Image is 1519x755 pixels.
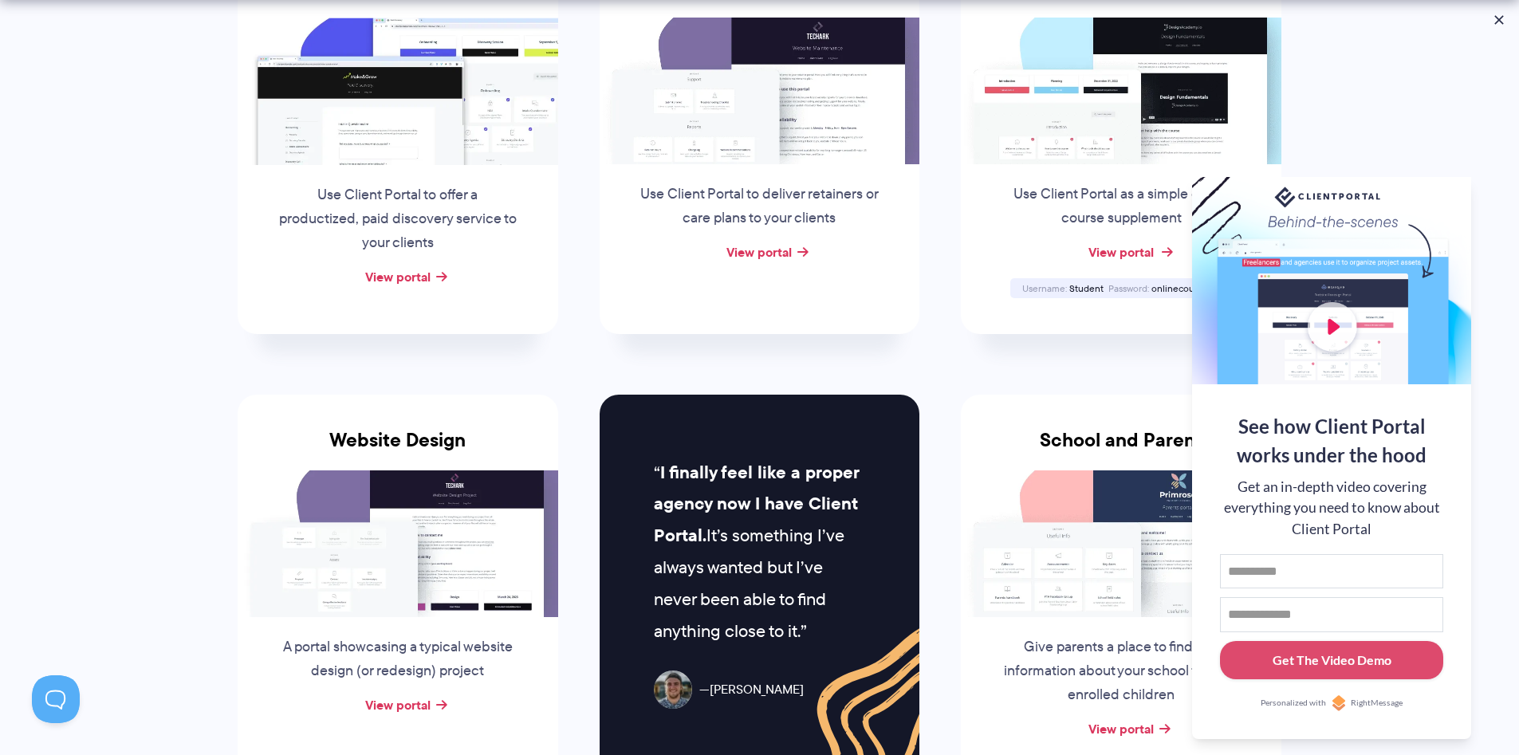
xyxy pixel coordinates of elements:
[1220,412,1443,470] div: See how Client Portal works under the hood
[1261,697,1326,710] span: Personalized with
[726,242,792,261] a: View portal
[1331,695,1347,711] img: Personalized with RightMessage
[654,459,859,549] strong: I finally feel like a proper agency now I have Client Portal.
[1069,281,1104,295] span: Student
[1351,697,1403,710] span: RightMessage
[1088,719,1154,738] a: View portal
[1000,635,1242,707] p: Give parents a place to find key information about your school for their enrolled children
[277,183,519,255] p: Use Client Portal to offer a productized, paid discovery service to your clients
[699,678,804,702] span: [PERSON_NAME]
[1108,281,1149,295] span: Password
[961,429,1281,470] h3: School and Parent
[365,267,431,286] a: View portal
[638,183,880,230] p: Use Client Portal to deliver retainers or care plans to your clients
[365,695,431,714] a: View portal
[1273,651,1391,670] div: Get The Video Demo
[1220,695,1443,711] a: Personalized withRightMessage
[654,457,865,647] p: It’s something I’ve always wanted but I’ve never been able to find anything close to it.
[1151,281,1220,295] span: onlinecourse123
[238,429,558,470] h3: Website Design
[1220,477,1443,540] div: Get an in-depth video covering everything you need to know about Client Portal
[1220,641,1443,680] button: Get The Video Demo
[1000,183,1242,230] p: Use Client Portal as a simple online course supplement
[32,675,80,723] iframe: Toggle Customer Support
[1022,281,1067,295] span: Username
[277,635,519,683] p: A portal showcasing a typical website design (or redesign) project
[1088,242,1154,261] a: View portal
